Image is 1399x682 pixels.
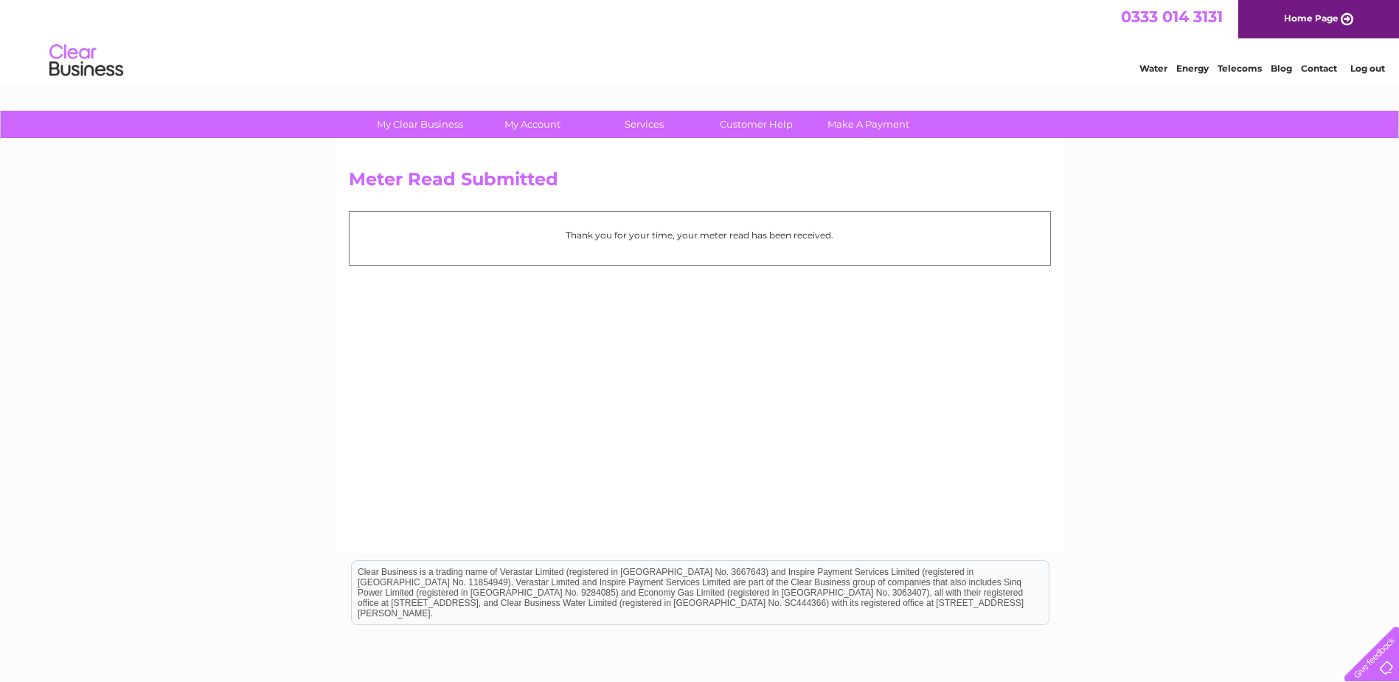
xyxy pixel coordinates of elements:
[352,8,1049,72] div: Clear Business is a trading name of Verastar Limited (registered in [GEOGRAPHIC_DATA] No. 3667643...
[1301,63,1337,74] a: Contact
[1218,63,1262,74] a: Telecoms
[808,111,929,138] a: Make A Payment
[1121,7,1223,26] a: 0333 014 3131
[49,38,124,83] img: logo.png
[1139,63,1167,74] a: Water
[359,111,481,138] a: My Clear Business
[583,111,705,138] a: Services
[1271,63,1292,74] a: Blog
[471,111,593,138] a: My Account
[1176,63,1209,74] a: Energy
[349,169,1051,197] h2: Meter Read Submitted
[695,111,817,138] a: Customer Help
[1350,63,1385,74] a: Log out
[357,228,1043,242] p: Thank you for your time, your meter read has been received.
